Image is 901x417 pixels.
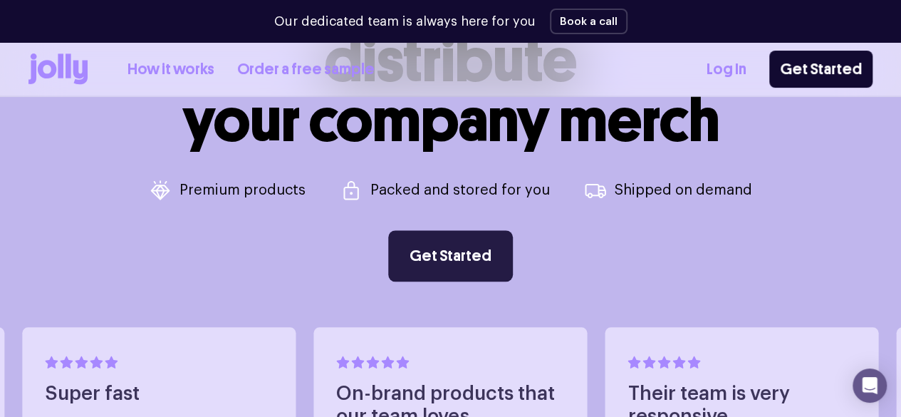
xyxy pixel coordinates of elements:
[550,9,627,34] button: Book a call
[237,58,375,81] a: Order a free sample
[388,230,513,282] a: Get Started
[769,51,873,88] a: Get Started
[615,183,752,197] p: Shipped on demand
[274,12,536,31] p: Our dedicated team is always here for you
[707,58,746,81] a: Log In
[45,383,273,406] h4: Super fast
[853,369,887,403] div: Open Intercom Messenger
[370,183,550,197] p: Packed and stored for you
[127,58,214,81] a: How it works
[179,183,306,197] p: Premium products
